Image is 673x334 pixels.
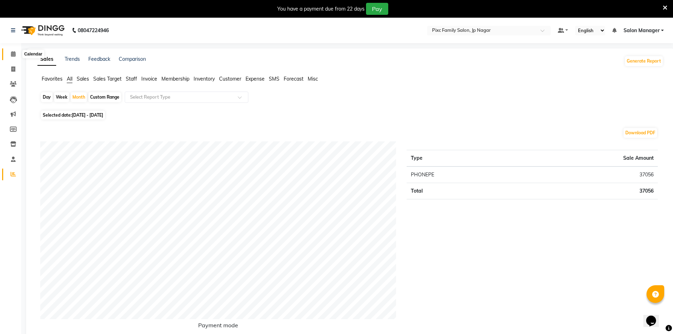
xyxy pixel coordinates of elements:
div: You have a payment due from 22 days [277,5,365,13]
div: Week [54,92,69,102]
span: Forecast [284,76,303,82]
span: Favorites [42,76,63,82]
button: Pay [366,3,388,15]
td: 37056 [520,166,658,183]
span: Misc [308,76,318,82]
button: Download PDF [624,128,657,138]
span: Customer [219,76,241,82]
th: Type [407,150,520,167]
span: Invoice [141,76,157,82]
span: All [67,76,72,82]
a: Trends [65,56,80,62]
th: Sale Amount [520,150,658,167]
span: Sales Target [93,76,122,82]
div: Calendar [22,50,44,58]
span: SMS [269,76,279,82]
span: [DATE] - [DATE] [72,112,103,118]
span: Staff [126,76,137,82]
td: PHONEPE [407,166,520,183]
td: 37056 [520,183,658,199]
b: 08047224946 [78,20,109,40]
iframe: chat widget [643,306,666,327]
span: Expense [246,76,265,82]
span: Inventory [194,76,215,82]
div: Day [41,92,53,102]
div: Month [71,92,87,102]
div: Custom Range [88,92,121,102]
span: Sales [77,76,89,82]
h6: Payment mode [40,322,396,332]
a: Feedback [88,56,110,62]
span: Selected date: [41,111,105,119]
img: logo [18,20,66,40]
a: Comparison [119,56,146,62]
td: Total [407,183,520,199]
span: Salon Manager [624,27,660,34]
button: Generate Report [625,56,663,66]
span: Membership [161,76,189,82]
